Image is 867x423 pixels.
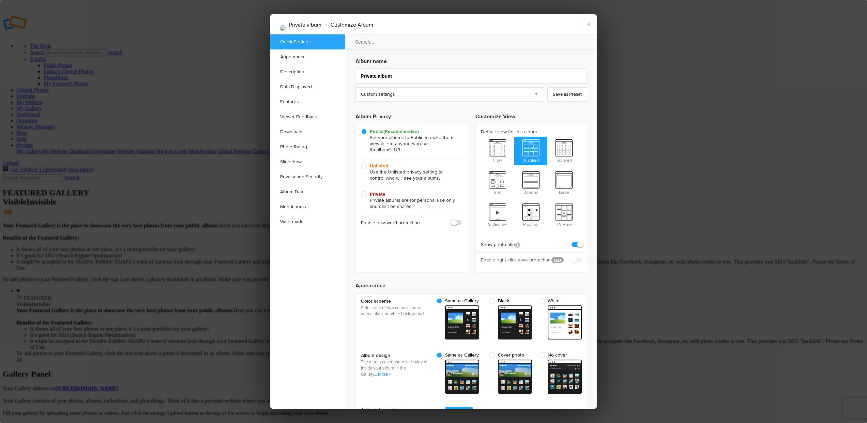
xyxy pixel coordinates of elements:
span: No cover [539,352,578,358]
a: Quick Settings [270,34,345,49]
a: Save as Preset [547,87,587,102]
a: Photo Rating [270,139,345,154]
a: MobiAlbums [270,199,345,214]
a: More » [378,372,391,377]
span: Journal [514,169,548,196]
span: Private albums are for personal use only and can't be shared. [361,191,458,210]
h3: Album name [355,55,587,65]
a: Album Date [270,184,345,199]
span: Flow [481,137,514,164]
a: Features [270,94,345,109]
span: Justified [514,137,548,164]
span: Same as Gallery [436,298,479,304]
span: Large [547,169,581,196]
b: Enable right-click-save protection [481,257,546,263]
span: TV View [547,201,581,228]
span: Grid [481,169,514,196]
b: Album design [361,352,429,359]
a: PRO [551,257,564,263]
span: Cover photo [489,352,529,358]
span: Same as Gallery [436,352,479,358]
span: Proofing [514,201,548,228]
span: cover From gallery - dark [498,360,532,394]
b: Default view for this album [481,129,582,135]
b: Unlisted [370,163,388,169]
h3: Appearance [355,276,587,290]
h3: Album Privacy [355,107,467,124]
span: cover From gallery - dark [548,360,582,394]
input: Search... [345,34,598,50]
span: Black [489,298,529,304]
img: untitled-54.jpg [280,25,286,31]
a: Privacy and Security [270,169,345,184]
li: Customize Album [321,19,373,31]
b: Color scheme [361,298,429,305]
a: Viewer Feedback [270,109,345,124]
a: Data Displayed [270,79,345,94]
a: × [580,14,597,34]
b: Private [370,191,385,197]
li: Private album [289,19,321,31]
a: Slideshow [270,154,345,169]
span: .. [375,372,378,377]
i: (Recommended) [383,129,419,134]
p: The album cover photo is displayed inside your album in the Gallery. [361,359,429,377]
a: Downloads [270,124,345,139]
span: Slideshow [481,201,514,228]
span: White [539,298,578,304]
a: Appearance [270,49,345,64]
a: Custom settings [355,87,543,102]
span: Use the Unlisted privacy setting to control who will see your albums. [361,163,458,181]
p: Select one of two color schemes with a black or white background. [361,305,429,317]
b: Show photo title [481,241,520,248]
span: Set your albums to Public to make them viewable to anyone who has the [361,129,458,153]
a: Description [270,64,345,79]
span: album's URL. [377,147,404,153]
span: cover From gallery - dark [445,360,479,394]
span: Squared [547,137,581,164]
b: Public [370,129,419,134]
b: Enable password protection [361,220,420,226]
h3: Customize View [475,107,587,124]
a: Watermark [270,214,345,229]
b: Add photo borders [361,406,429,413]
